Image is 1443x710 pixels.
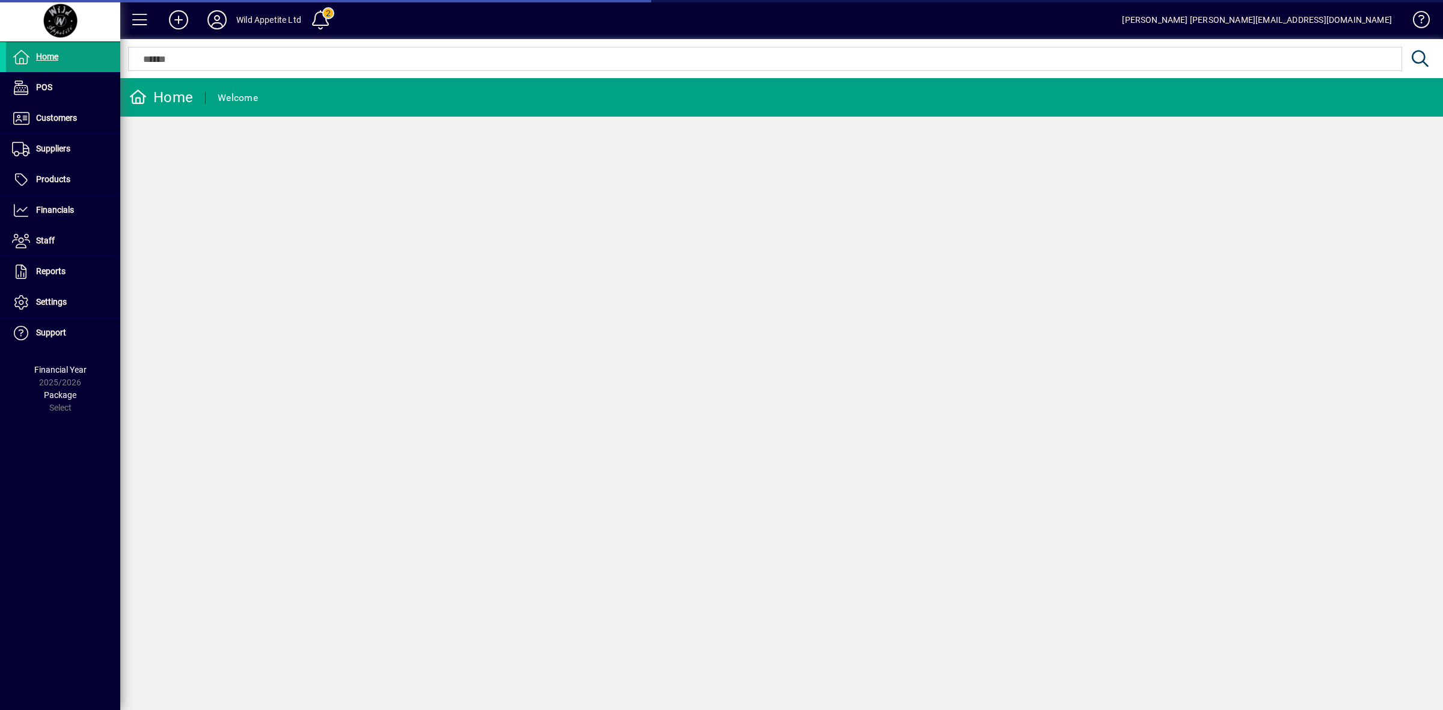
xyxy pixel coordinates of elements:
[218,88,258,108] div: Welcome
[36,328,66,337] span: Support
[36,236,55,245] span: Staff
[36,113,77,123] span: Customers
[159,9,198,31] button: Add
[1404,2,1428,41] a: Knowledge Base
[6,103,120,133] a: Customers
[1122,10,1392,29] div: [PERSON_NAME] [PERSON_NAME][EMAIL_ADDRESS][DOMAIN_NAME]
[6,287,120,317] a: Settings
[36,52,58,61] span: Home
[6,318,120,348] a: Support
[6,226,120,256] a: Staff
[36,297,67,307] span: Settings
[44,390,76,400] span: Package
[6,134,120,164] a: Suppliers
[6,257,120,287] a: Reports
[36,174,70,184] span: Products
[6,165,120,195] a: Products
[36,205,74,215] span: Financials
[129,88,193,107] div: Home
[36,144,70,153] span: Suppliers
[198,9,236,31] button: Profile
[36,266,66,276] span: Reports
[34,365,87,375] span: Financial Year
[36,82,52,92] span: POS
[6,195,120,225] a: Financials
[236,10,301,29] div: Wild Appetite Ltd
[6,73,120,103] a: POS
